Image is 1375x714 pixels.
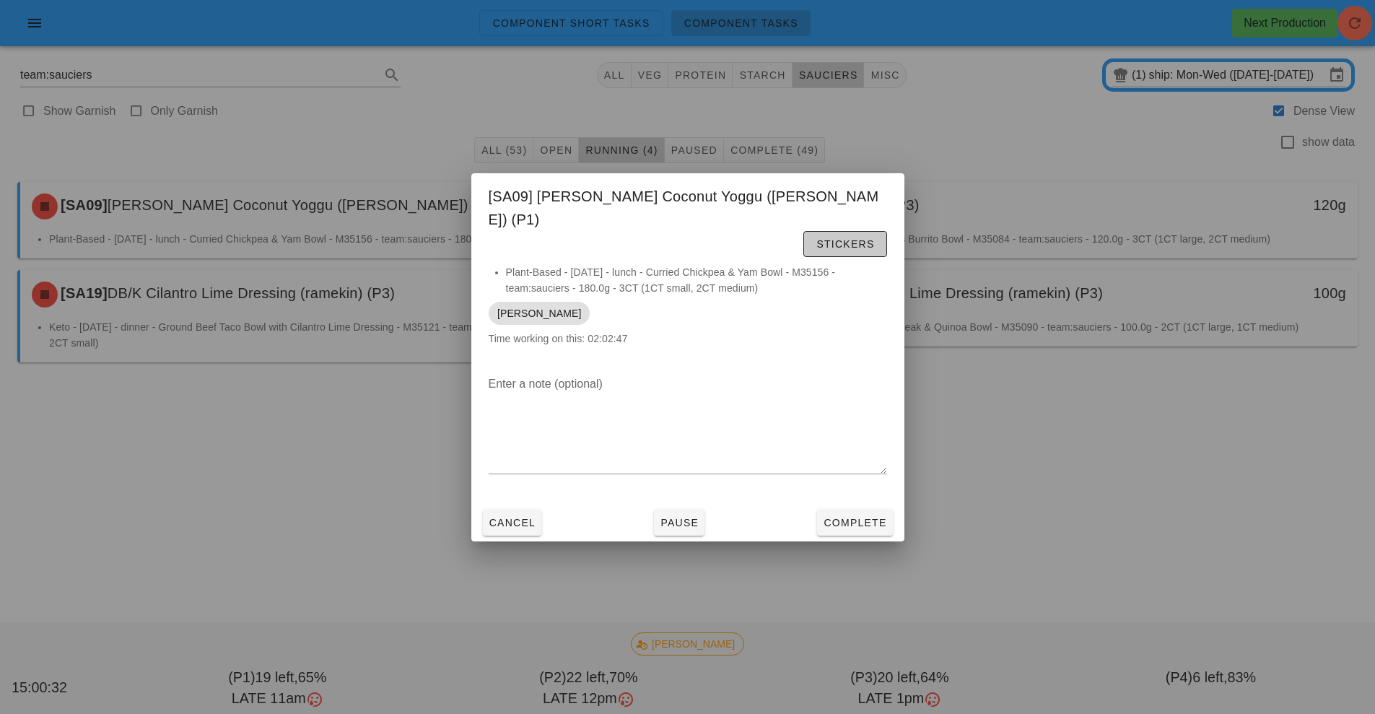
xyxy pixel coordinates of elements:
[497,302,581,325] span: [PERSON_NAME]
[471,264,904,361] div: Time working on this: 02:02:47
[817,510,892,536] button: Complete
[816,238,874,250] span: Stickers
[471,173,904,264] div: [SA09] [PERSON_NAME] Coconut Yoggu ([PERSON_NAME]) (P1)
[654,510,704,536] button: Pause
[803,231,886,257] button: Stickers
[660,517,699,528] span: Pause
[823,517,886,528] span: Complete
[489,517,536,528] span: Cancel
[506,264,887,296] li: Plant-Based - [DATE] - lunch - Curried Chickpea & Yam Bowl - M35156 - team:sauciers - 180.0g - 3C...
[483,510,542,536] button: Cancel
